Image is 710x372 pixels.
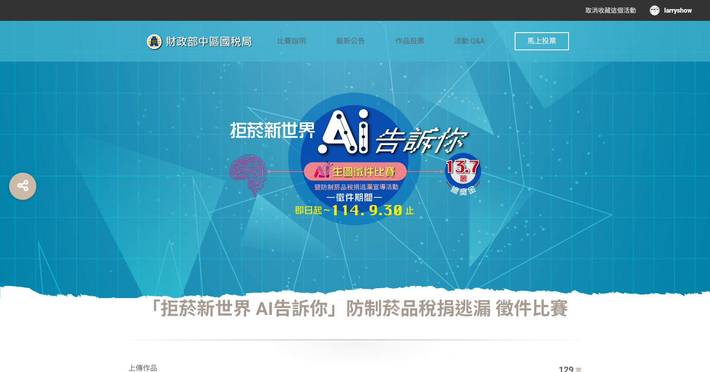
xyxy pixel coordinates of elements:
[277,37,306,45] span: 比賽說明
[527,37,556,45] span: 馬上投票
[219,92,491,227] img: 「拒菸新世界 AI告訴你」防制菸品稅捐逃漏 徵件比賽
[454,37,485,45] span: 活動 Q&A
[336,21,365,62] a: 最新公告
[336,37,365,45] span: 最新公告
[277,21,306,62] a: 比賽說明
[515,32,569,50] button: 馬上投票
[395,37,424,45] span: 作品投票
[585,7,636,14] span: 取消收藏這個活動
[128,298,582,361] h1: 「拒菸新世界 AI告訴你」防制菸品稅捐逃漏 徵件比賽
[395,21,424,62] a: 作品投票
[454,21,485,62] a: 活動 Q&A
[141,30,277,53] img: 「拒菸新世界 AI告訴你」防制菸品稅捐逃漏 徵件比賽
